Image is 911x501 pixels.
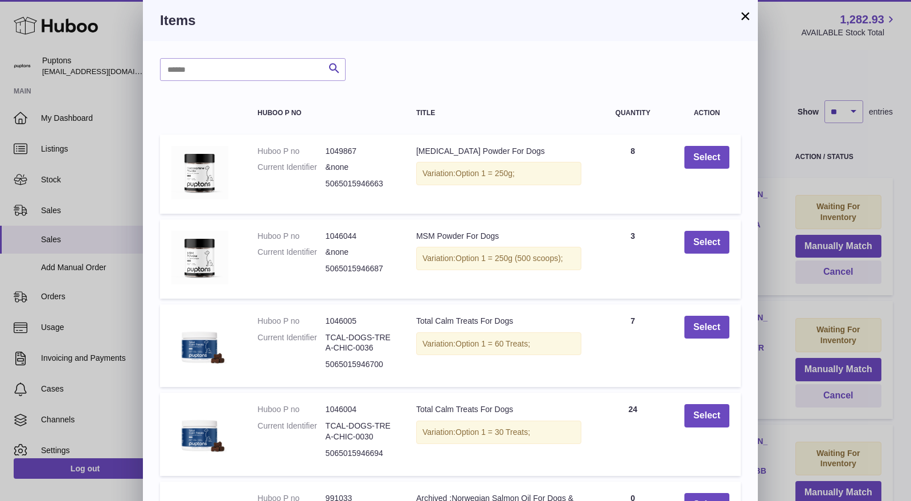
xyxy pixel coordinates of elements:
[455,254,563,263] span: Option 1 = 250g (500 scoops);
[257,332,325,354] dt: Current Identifier
[326,332,393,354] dd: TCAL-DOGS-TREA-CHIC-0036
[257,316,325,327] dt: Huboo P no
[171,146,228,199] img: Glucosamine Powder For Dogs
[160,11,741,30] h3: Items
[257,231,325,242] dt: Huboo P no
[593,304,673,388] td: 7
[684,231,729,254] button: Select
[593,135,673,214] td: 8
[684,404,729,427] button: Select
[405,98,593,128] th: Title
[326,448,393,459] dd: 5065015946694
[326,146,393,157] dd: 1049867
[257,162,325,173] dt: Current Identifier
[455,169,515,178] span: Option 1 = 250g;
[257,421,325,442] dt: Current Identifier
[171,404,228,461] img: Total Calm Treats For Dogs
[416,231,581,242] div: MSM Powder For Dogs
[416,247,581,270] div: Variation:
[684,316,729,339] button: Select
[326,231,393,242] dd: 1046044
[593,219,673,299] td: 3
[326,162,393,173] dd: &none
[684,146,729,169] button: Select
[326,263,393,274] dd: 5065015946687
[416,162,581,185] div: Variation:
[326,178,393,189] dd: 5065015946663
[593,98,673,128] th: Quantity
[257,146,325,157] dt: Huboo P no
[416,316,581,327] div: Total Calm Treats For Dogs
[257,404,325,415] dt: Huboo P no
[416,404,581,415] div: Total Calm Treats For Dogs
[246,98,405,128] th: Huboo P no
[416,332,581,356] div: Variation:
[673,98,741,128] th: Action
[455,427,530,437] span: Option 1 = 30 Treats;
[455,339,530,348] span: Option 1 = 60 Treats;
[326,421,393,442] dd: TCAL-DOGS-TREA-CHIC-0030
[257,247,325,258] dt: Current Identifier
[738,9,752,23] button: ×
[326,247,393,258] dd: &none
[593,393,673,476] td: 24
[326,316,393,327] dd: 1046005
[326,359,393,370] dd: 5065015946700
[416,146,581,157] div: [MEDICAL_DATA] Powder For Dogs
[171,316,228,373] img: Total Calm Treats For Dogs
[171,231,228,284] img: MSM Powder For Dogs
[416,421,581,444] div: Variation:
[326,404,393,415] dd: 1046004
